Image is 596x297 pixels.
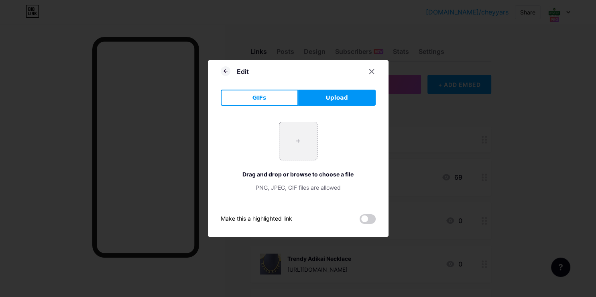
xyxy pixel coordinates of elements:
[237,67,249,76] div: Edit
[298,90,376,106] button: Upload
[221,90,298,106] button: GIFs
[221,170,376,178] div: Drag and drop or browse to choose a file
[252,94,266,102] span: GIFs
[325,94,348,102] span: Upload
[221,214,292,224] div: Make this a highlighted link
[221,183,376,192] div: PNG, JPEG, GIF files are allowed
